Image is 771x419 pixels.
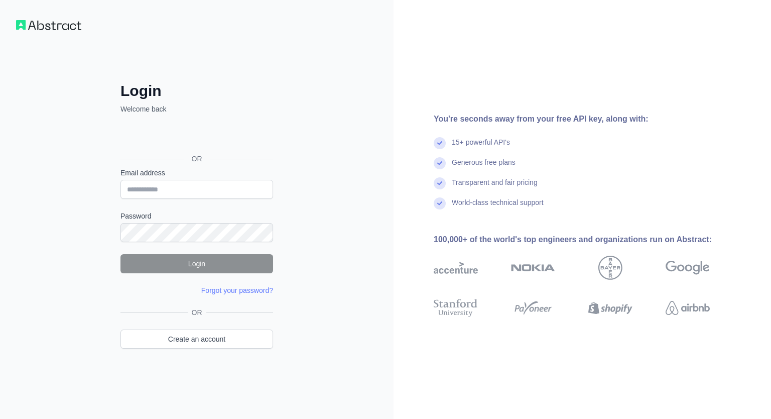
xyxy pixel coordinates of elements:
[120,254,273,273] button: Login
[452,177,538,197] div: Transparent and fair pricing
[434,113,742,125] div: You're seconds away from your free API key, along with:
[201,286,273,294] a: Forgot your password?
[434,256,478,280] img: accenture
[434,137,446,149] img: check mark
[434,197,446,209] img: check mark
[452,137,510,157] div: 15+ powerful API's
[120,211,273,221] label: Password
[588,297,632,319] img: shopify
[434,234,742,246] div: 100,000+ of the world's top engineers and organizations run on Abstract:
[434,157,446,169] img: check mark
[511,297,555,319] img: payoneer
[120,330,273,349] a: Create an account
[120,82,273,100] h2: Login
[434,297,478,319] img: stanford university
[452,157,516,177] div: Generous free plans
[666,256,710,280] img: google
[115,125,276,147] iframe: Sign in with Google Button
[120,104,273,114] p: Welcome back
[434,177,446,189] img: check mark
[511,256,555,280] img: nokia
[184,154,210,164] span: OR
[598,256,622,280] img: bayer
[16,20,81,30] img: Workflow
[452,197,544,218] div: World-class technical support
[666,297,710,319] img: airbnb
[120,168,273,178] label: Email address
[188,307,206,318] span: OR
